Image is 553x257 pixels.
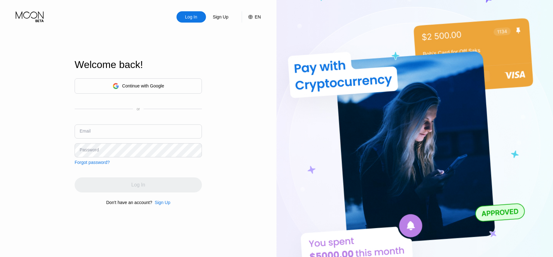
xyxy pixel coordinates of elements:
div: Forgot password? [75,160,110,165]
div: Welcome back! [75,59,202,71]
div: Log In [184,14,198,20]
div: Don't have an account? [106,200,152,205]
div: Sign Up [155,200,170,205]
div: or [137,107,140,111]
div: Log In [176,11,206,23]
div: Password [80,147,99,152]
div: Sign Up [206,11,235,23]
div: Continue with Google [75,78,202,94]
div: Continue with Google [122,83,164,88]
div: Sign Up [212,14,229,20]
div: EN [242,11,261,23]
div: Sign Up [152,200,170,205]
div: EN [255,14,261,19]
div: Email [80,128,91,134]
